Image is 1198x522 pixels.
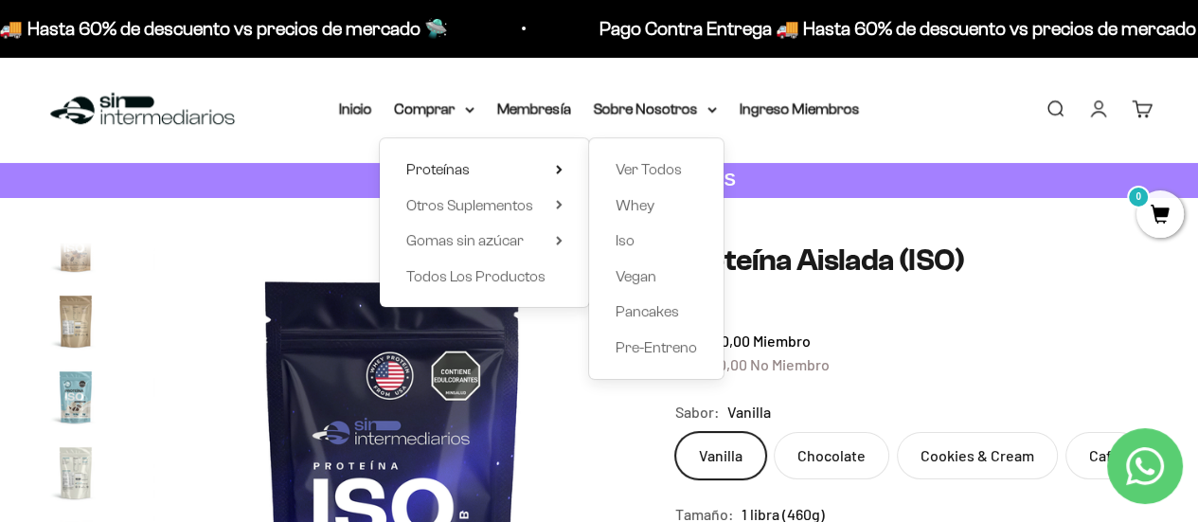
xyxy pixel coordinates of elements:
[406,232,524,248] span: Gomas sin azúcar
[1136,206,1184,226] a: 0
[23,204,392,237] div: Un video del producto
[616,232,635,248] span: Iso
[23,242,392,275] div: Un mejor precio
[616,228,697,253] a: Iso
[45,291,106,351] img: Proteína Aislada (ISO)
[406,193,563,218] summary: Otros Suplementos
[310,284,390,316] span: Enviar
[750,355,830,373] span: No Miembro
[727,400,771,424] span: Vanilla
[753,332,811,350] span: Miembro
[616,193,697,218] a: Whey
[308,284,392,316] button: Enviar
[406,264,563,289] a: Todos Los Productos
[45,442,106,509] button: Ir al artículo 13
[616,335,697,360] a: Pre-Entreno
[23,166,392,199] div: Una promoción especial
[616,339,697,355] span: Pre-Entreno
[594,97,717,121] summary: Sobre Nosotros
[406,228,563,253] summary: Gomas sin azúcar
[45,367,106,427] img: Proteína Aislada (ISO)
[740,100,860,117] a: Ingreso Miembros
[616,197,654,213] span: Whey
[616,268,656,284] span: Vegan
[23,90,392,123] div: Más información sobre los ingredientes
[1127,186,1150,208] mark: 0
[616,303,679,319] span: Pancakes
[339,100,372,117] a: Inicio
[675,292,1153,313] a: 4.74.7 de 5.0 estrellas
[616,161,682,177] span: Ver Todos
[23,30,392,74] p: ¿Qué te haría sentir más seguro de comprar este producto?
[497,100,571,117] a: Membresía
[675,243,1153,277] h1: Proteína Aislada (ISO)
[406,197,533,213] span: Otros Suplementos
[616,299,697,324] a: Pancakes
[616,157,697,182] a: Ver Todos
[406,161,470,177] span: Proteínas
[45,215,106,276] img: Proteína Aislada (ISO)
[45,367,106,433] button: Ir al artículo 12
[45,215,106,281] button: Ir al artículo 10
[675,400,720,424] legend: Sabor:
[23,128,392,161] div: Reseñas de otros clientes
[406,268,545,284] span: Todos Los Productos
[45,442,106,503] img: Proteína Aislada (ISO)
[395,97,474,121] summary: Comprar
[616,264,697,289] a: Vegan
[406,157,563,182] summary: Proteínas
[45,291,106,357] button: Ir al artículo 11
